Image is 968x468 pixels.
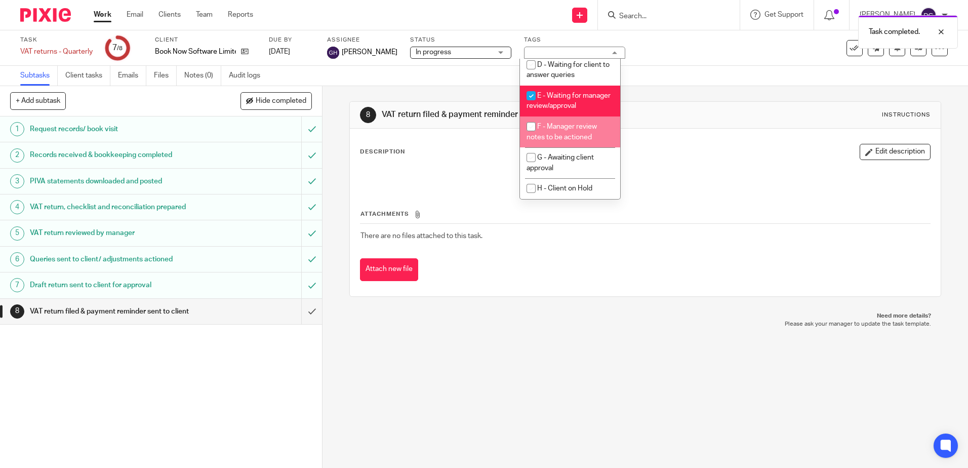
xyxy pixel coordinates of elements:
[527,154,594,172] span: G - Awaiting client approval
[30,147,204,163] h1: Records received & bookkeeping completed
[527,92,611,110] span: E - Waiting for manager review/approval
[360,107,376,123] div: 8
[158,10,181,20] a: Clients
[10,252,24,266] div: 6
[30,174,204,189] h1: PIVA statements downloaded and posted
[30,304,204,319] h1: VAT return filed & payment reminder sent to client
[359,320,931,328] p: Please ask your manager to update the task template.
[10,278,24,292] div: 7
[269,36,314,44] label: Due by
[127,10,143,20] a: Email
[860,144,931,160] button: Edit description
[416,49,451,56] span: In progress
[10,226,24,241] div: 5
[342,47,397,57] span: [PERSON_NAME]
[184,66,221,86] a: Notes (0)
[112,42,123,54] div: 7
[155,47,236,57] p: Book Now Software Limited
[155,36,256,44] label: Client
[30,122,204,137] h1: Request records/ book visit
[382,109,667,120] h1: VAT return filed & payment reminder sent to client
[20,66,58,86] a: Subtasks
[10,200,24,214] div: 4
[360,148,405,156] p: Description
[410,36,511,44] label: Status
[869,27,920,37] p: Task completed.
[920,7,937,23] img: svg%3E
[117,46,123,51] small: /8
[882,111,931,119] div: Instructions
[65,66,110,86] a: Client tasks
[360,211,409,217] span: Attachments
[30,278,204,293] h1: Draft return sent to client for approval
[229,66,268,86] a: Audit logs
[527,123,597,141] span: F - Manager review notes to be actioned
[196,10,213,20] a: Team
[20,8,71,22] img: Pixie
[327,36,397,44] label: Assignee
[10,92,66,109] button: + Add subtask
[360,232,482,240] span: There are no files attached to this task.
[10,174,24,188] div: 3
[118,66,146,86] a: Emails
[20,47,93,57] div: VAT returns - Quarterly
[154,66,177,86] a: Files
[359,312,931,320] p: Need more details?
[10,148,24,163] div: 2
[94,10,111,20] a: Work
[269,48,290,55] span: [DATE]
[30,225,204,241] h1: VAT return reviewed by manager
[537,185,592,192] span: H - Client on Hold
[256,97,306,105] span: Hide completed
[327,47,339,59] img: svg%3E
[20,36,93,44] label: Task
[360,258,418,281] button: Attach new file
[30,200,204,215] h1: VAT return, checklist and reconciliation prepared
[240,92,312,109] button: Hide completed
[10,304,24,319] div: 8
[10,122,24,136] div: 1
[30,252,204,267] h1: Queries sent to client/ adjustments actioned
[527,61,610,79] span: D - Waiting for client to answer queries
[228,10,253,20] a: Reports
